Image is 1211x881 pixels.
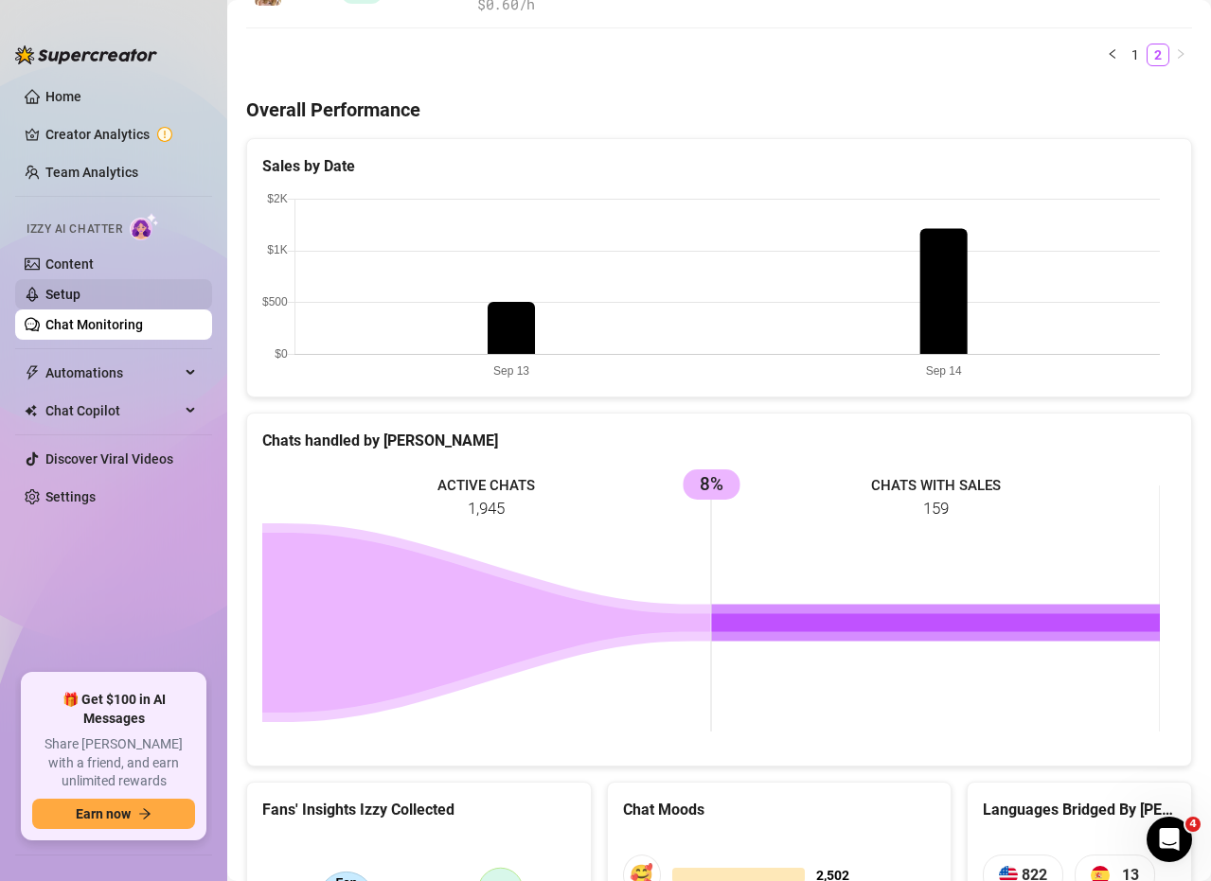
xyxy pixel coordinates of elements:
span: left [1107,48,1118,60]
span: Chat Copilot [45,396,180,426]
a: Team Analytics [45,165,138,180]
span: Share [PERSON_NAME] with a friend, and earn unlimited rewards [32,735,195,791]
a: Discover Viral Videos [45,451,173,467]
img: Chat Copilot [25,404,37,417]
span: thunderbolt [25,365,40,380]
img: logo-BBDzfeDw.svg [15,45,157,64]
a: 1 [1125,44,1146,65]
a: Setup [45,287,80,302]
a: Content [45,256,94,272]
span: Automations [45,358,180,388]
a: Creator Analytics exclamation-circle [45,119,197,150]
div: Chats handled by [PERSON_NAME] [262,429,1176,452]
div: Sales by Date [262,154,1176,178]
h4: Overall Performance [246,97,1192,123]
button: Earn nowarrow-right [32,799,195,829]
a: 2 [1148,44,1168,65]
span: Izzy AI Chatter [27,220,122,238]
li: 2 [1147,44,1169,66]
span: right [1175,48,1186,60]
button: left [1101,44,1124,66]
button: right [1169,44,1192,66]
iframe: Intercom live chat [1147,817,1192,862]
a: Chat Monitoring [45,317,143,332]
span: Earn now [76,806,131,821]
div: Chat Moods [623,798,936,821]
li: Previous Page [1101,44,1124,66]
span: arrow-right [138,807,151,820]
span: 🎁 Get $100 in AI Messages [32,691,195,728]
li: Next Page [1169,44,1192,66]
li: 1 [1124,44,1147,66]
img: AI Chatter [130,213,159,240]
div: Fans' Insights Izzy Collected [262,798,576,821]
span: 4 [1185,817,1201,832]
div: Languages Bridged By [PERSON_NAME] [983,798,1176,821]
a: Settings [45,489,96,504]
a: Home [45,89,81,104]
